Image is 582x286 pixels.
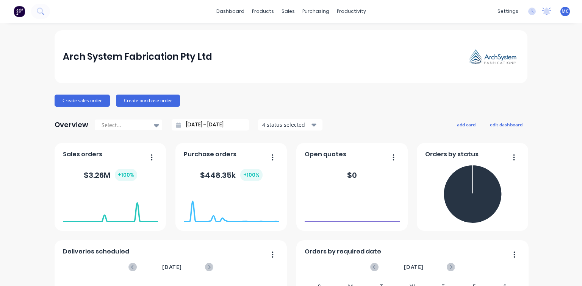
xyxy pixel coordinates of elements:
[213,6,248,17] a: dashboard
[299,6,333,17] div: purchasing
[466,47,519,67] img: Arch System Fabrication Pty Ltd
[116,95,180,107] button: Create purchase order
[63,150,102,159] span: Sales orders
[494,6,522,17] div: settings
[248,6,278,17] div: products
[425,150,479,159] span: Orders by status
[200,169,263,181] div: $ 448.35k
[55,117,88,132] div: Overview
[184,150,236,159] span: Purchase orders
[162,263,182,271] span: [DATE]
[115,169,137,181] div: + 100 %
[333,6,370,17] div: productivity
[562,8,569,15] span: MC
[347,169,357,181] div: $ 0
[452,120,480,129] button: add card
[404,263,424,271] span: [DATE]
[262,121,310,129] div: 4 status selected
[305,247,381,256] span: Orders by required date
[14,6,25,17] img: Factory
[63,49,212,64] div: Arch System Fabrication Pty Ltd
[258,119,322,131] button: 4 status selected
[305,150,346,159] span: Open quotes
[240,169,263,181] div: + 100 %
[84,169,137,181] div: $ 3.26M
[278,6,299,17] div: sales
[485,120,527,129] button: edit dashboard
[55,95,110,107] button: Create sales order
